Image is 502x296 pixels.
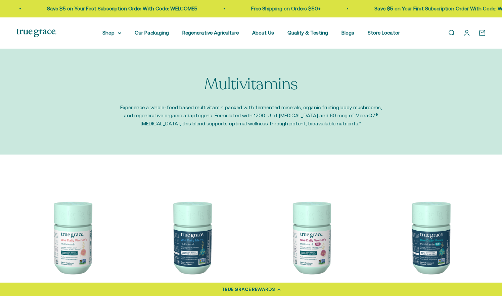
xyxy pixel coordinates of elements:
a: Store Locator [368,30,400,36]
summary: Shop [102,29,121,37]
img: Daily Multivitamin for Immune Support, Energy, Daily Balance, and Healthy Bone Support* Vitamin A... [255,181,367,293]
img: We select ingredients that play a concrete role in true health, and we include them at effective ... [16,181,128,293]
p: Save $5 on Your First Subscription Order With Code: WELCOME5 [46,5,197,13]
a: About Us [252,30,274,36]
a: Our Packaging [135,30,169,36]
p: Multivitamins [204,75,298,93]
a: Free Shipping on Orders $50+ [250,6,320,11]
img: One Daily Men's 40+ Multivitamin [374,181,486,293]
a: Regenerative Agriculture [182,30,239,36]
a: Quality & Testing [287,30,328,36]
a: Blogs [341,30,354,36]
div: TRUE GRACE REWARDS [222,286,275,293]
img: One Daily Men's Multivitamin [136,181,247,293]
p: Experience a whole-food based multivitamin packed with fermented minerals, organic fruiting body ... [120,104,382,128]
